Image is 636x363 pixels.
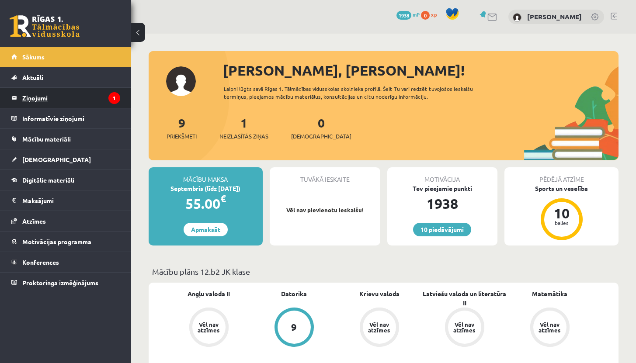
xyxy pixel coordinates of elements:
[11,47,120,67] a: Sākums
[22,135,71,143] span: Mācību materiāli
[270,167,380,184] div: Tuvākā ieskaite
[359,289,400,298] a: Krievu valoda
[22,53,45,61] span: Sākums
[337,308,422,349] a: Vēl nav atzīmes
[152,266,615,277] p: Mācību plāns 12.b2 JK klase
[22,108,120,128] legend: Informatīvie ziņojumi
[549,206,575,220] div: 10
[452,322,477,333] div: Vēl nav atzīmes
[413,11,420,18] span: mP
[11,88,120,108] a: Ziņojumi1
[504,167,619,184] div: Pēdējā atzīme
[513,13,521,22] img: Haralds Lavrinovičs
[22,279,98,287] span: Proktoringa izmēģinājums
[11,67,120,87] a: Aktuāli
[22,258,59,266] span: Konferences
[527,12,582,21] a: [PERSON_NAME]
[22,88,120,108] legend: Ziņojumi
[281,289,307,298] a: Datorika
[11,170,120,190] a: Digitālie materiāli
[108,92,120,104] i: 1
[413,223,471,236] a: 10 piedāvājumi
[22,238,91,245] span: Motivācijas programma
[22,156,91,163] span: [DEMOGRAPHIC_DATA]
[166,308,251,349] a: Vēl nav atzīmes
[22,217,46,225] span: Atzīmes
[396,11,420,18] a: 1938 mP
[184,223,228,236] a: Apmaksāt
[11,252,120,272] a: Konferences
[421,11,430,20] span: 0
[387,193,498,214] div: 1938
[504,184,619,193] div: Sports un veselība
[538,322,562,333] div: Vēl nav atzīmes
[167,132,197,141] span: Priekšmeti
[11,149,120,169] a: [DEMOGRAPHIC_DATA]
[11,232,120,252] a: Motivācijas programma
[507,308,592,349] a: Vēl nav atzīmes
[291,132,351,141] span: [DEMOGRAPHIC_DATA]
[22,190,120,211] legend: Maksājumi
[11,273,120,293] a: Proktoringa izmēģinājums
[197,322,221,333] div: Vēl nav atzīmes
[224,85,506,100] div: Laipni lūgts savā Rīgas 1. Tālmācības vidusskolas skolnieka profilā. Šeit Tu vari redzēt tuvojošo...
[219,132,268,141] span: Neizlasītās ziņas
[422,308,507,349] a: Vēl nav atzīmes
[223,60,619,81] div: [PERSON_NAME], [PERSON_NAME]!
[549,220,575,225] div: balles
[167,115,197,141] a: 9Priekšmeti
[251,308,337,349] a: 9
[422,289,507,308] a: Latviešu valoda un literatūra II
[291,322,297,332] div: 9
[22,73,43,81] span: Aktuāli
[291,115,351,141] a: 0[DEMOGRAPHIC_DATA]
[188,289,230,298] a: Angļu valoda II
[532,289,567,298] a: Matemātika
[431,11,437,18] span: xp
[10,15,80,37] a: Rīgas 1. Tālmācības vidusskola
[387,167,498,184] div: Motivācija
[11,108,120,128] a: Informatīvie ziņojumi
[421,11,441,18] a: 0 xp
[11,211,120,231] a: Atzīmes
[220,192,226,205] span: €
[387,184,498,193] div: Tev pieejamie punkti
[11,190,120,211] a: Maksājumi
[396,11,411,20] span: 1938
[11,129,120,149] a: Mācību materiāli
[219,115,268,141] a: 1Neizlasītās ziņas
[274,206,376,214] p: Vēl nav pievienotu ieskaišu!
[504,184,619,242] a: Sports un veselība 10 balles
[149,167,263,184] div: Mācību maksa
[22,176,74,184] span: Digitālie materiāli
[149,184,263,193] div: Septembris (līdz [DATE])
[149,193,263,214] div: 55.00
[367,322,392,333] div: Vēl nav atzīmes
